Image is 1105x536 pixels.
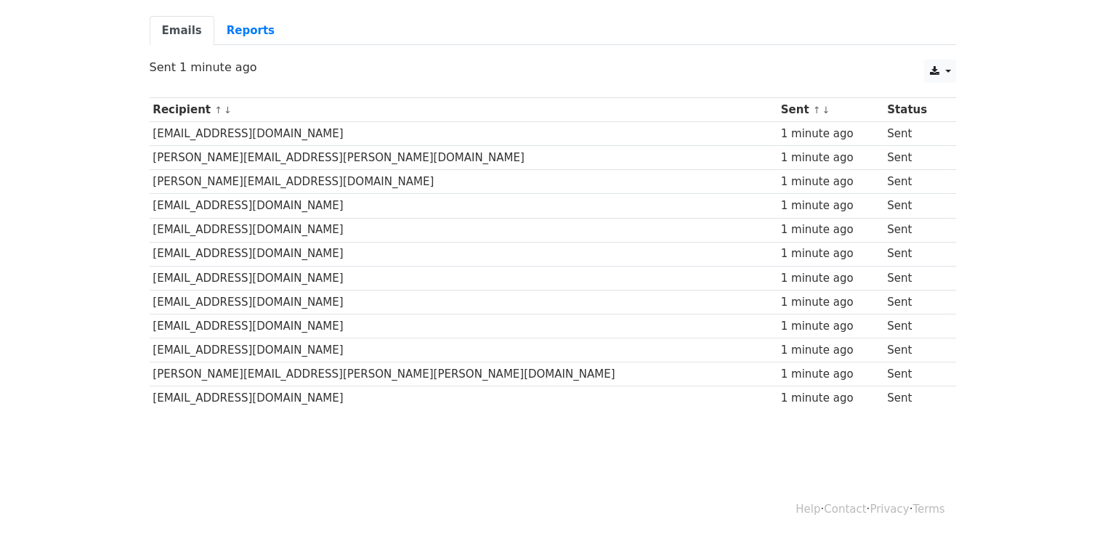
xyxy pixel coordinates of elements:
a: ↑ [813,105,821,115]
div: 1 minute ago [781,294,881,311]
td: [PERSON_NAME][EMAIL_ADDRESS][PERSON_NAME][PERSON_NAME][DOMAIN_NAME] [150,362,777,386]
td: Sent [883,242,946,266]
td: [PERSON_NAME][EMAIL_ADDRESS][PERSON_NAME][DOMAIN_NAME] [150,146,777,170]
td: [EMAIL_ADDRESS][DOMAIN_NAME] [150,386,777,410]
td: Sent [883,122,946,146]
div: 1 minute ago [781,245,881,262]
td: Sent [883,338,946,362]
a: ↓ [822,105,830,115]
td: [EMAIL_ADDRESS][DOMAIN_NAME] [150,290,777,314]
td: [EMAIL_ADDRESS][DOMAIN_NAME] [150,218,777,242]
div: Widget de chat [1032,466,1105,536]
a: ↓ [224,105,232,115]
td: Sent [883,290,946,314]
a: Emails [150,16,214,46]
div: 1 minute ago [781,270,881,287]
div: 1 minute ago [781,318,881,335]
th: Sent [777,98,884,122]
iframe: Chat Widget [1032,466,1105,536]
a: Terms [912,503,944,516]
div: 1 minute ago [781,222,881,238]
td: [EMAIL_ADDRESS][DOMAIN_NAME] [150,338,777,362]
td: [EMAIL_ADDRESS][DOMAIN_NAME] [150,314,777,338]
div: 1 minute ago [781,150,881,166]
a: Privacy [870,503,909,516]
div: 1 minute ago [781,174,881,190]
td: [EMAIL_ADDRESS][DOMAIN_NAME] [150,242,777,266]
td: [EMAIL_ADDRESS][DOMAIN_NAME] [150,266,777,290]
td: [EMAIL_ADDRESS][DOMAIN_NAME] [150,122,777,146]
td: Sent [883,314,946,338]
div: 1 minute ago [781,366,881,383]
div: 1 minute ago [781,126,881,142]
td: [PERSON_NAME][EMAIL_ADDRESS][DOMAIN_NAME] [150,170,777,194]
p: Sent 1 minute ago [150,60,956,75]
td: Sent [883,266,946,290]
td: Sent [883,194,946,218]
td: Sent [883,218,946,242]
a: Help [796,503,820,516]
a: Contact [824,503,866,516]
div: 1 minute ago [781,198,881,214]
a: ↑ [214,105,222,115]
div: 1 minute ago [781,390,881,407]
div: 1 minute ago [781,342,881,359]
td: Sent [883,146,946,170]
td: Sent [883,170,946,194]
td: Sent [883,362,946,386]
td: [EMAIL_ADDRESS][DOMAIN_NAME] [150,194,777,218]
td: Sent [883,386,946,410]
a: Reports [214,16,287,46]
th: Recipient [150,98,777,122]
th: Status [883,98,946,122]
